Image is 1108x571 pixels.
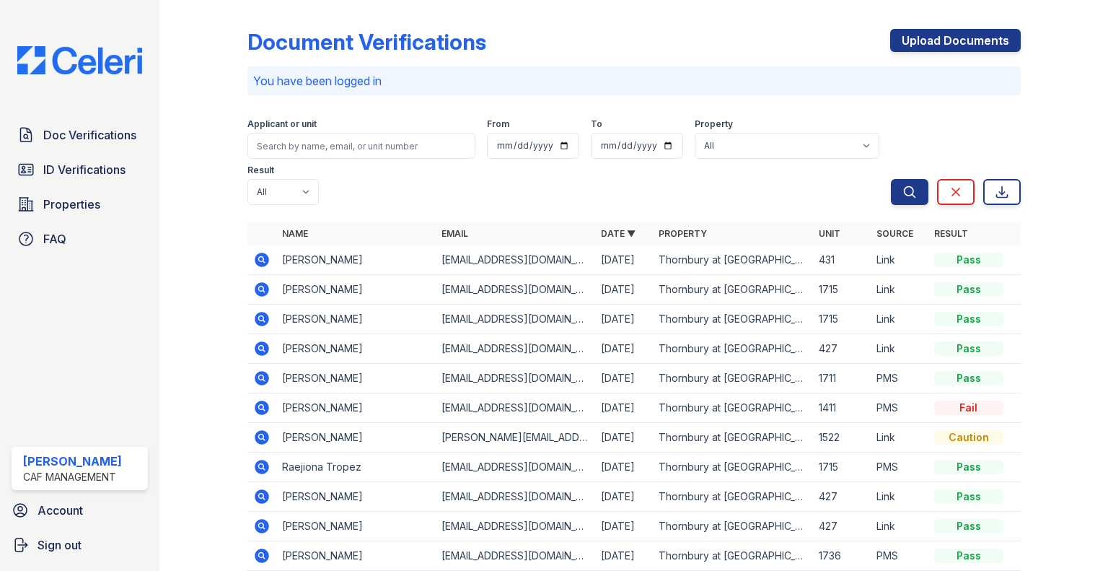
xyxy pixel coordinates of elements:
[441,228,468,239] a: Email
[436,393,595,423] td: [EMAIL_ADDRESS][DOMAIN_NAME]
[595,334,653,364] td: [DATE]
[871,364,928,393] td: PMS
[871,393,928,423] td: PMS
[871,423,928,453] td: Link
[282,228,308,239] a: Name
[595,275,653,305] td: [DATE]
[871,245,928,275] td: Link
[276,334,436,364] td: [PERSON_NAME]
[653,334,812,364] td: Thornbury at [GEOGRAPHIC_DATA]
[813,453,871,482] td: 1715
[23,453,122,470] div: [PERSON_NAME]
[659,228,707,239] a: Property
[876,228,913,239] a: Source
[12,121,148,149] a: Doc Verifications
[436,423,595,453] td: [PERSON_NAME][EMAIL_ADDRESS][DOMAIN_NAME]
[934,430,1003,445] div: Caution
[934,519,1003,533] div: Pass
[276,541,436,571] td: [PERSON_NAME]
[247,118,317,130] label: Applicant or unit
[276,364,436,393] td: [PERSON_NAME]
[23,470,122,484] div: CAF Management
[12,225,148,253] a: FAQ
[813,305,871,334] td: 1715
[653,482,812,512] td: Thornbury at [GEOGRAPHIC_DATA]
[253,72,1015,90] p: You have been logged in
[43,230,66,248] span: FAQ
[595,541,653,571] td: [DATE]
[38,536,82,554] span: Sign out
[595,305,653,334] td: [DATE]
[276,423,436,453] td: [PERSON_NAME]
[276,245,436,275] td: [PERSON_NAME]
[436,512,595,541] td: [EMAIL_ADDRESS][DOMAIN_NAME]
[436,453,595,482] td: [EMAIL_ADDRESS][DOMAIN_NAME]
[813,334,871,364] td: 427
[653,305,812,334] td: Thornbury at [GEOGRAPHIC_DATA]
[595,245,653,275] td: [DATE]
[436,245,595,275] td: [EMAIL_ADDRESS][DOMAIN_NAME]
[871,275,928,305] td: Link
[601,228,636,239] a: Date ▼
[871,482,928,512] td: Link
[595,512,653,541] td: [DATE]
[934,312,1003,326] div: Pass
[276,275,436,305] td: [PERSON_NAME]
[813,423,871,453] td: 1522
[43,161,126,178] span: ID Verifications
[871,512,928,541] td: Link
[813,393,871,423] td: 1411
[595,423,653,453] td: [DATE]
[595,482,653,512] td: [DATE]
[591,118,602,130] label: To
[813,364,871,393] td: 1711
[813,541,871,571] td: 1736
[276,393,436,423] td: [PERSON_NAME]
[653,423,812,453] td: Thornbury at [GEOGRAPHIC_DATA]
[813,275,871,305] td: 1715
[247,165,274,176] label: Result
[934,253,1003,267] div: Pass
[934,371,1003,385] div: Pass
[436,482,595,512] td: [EMAIL_ADDRESS][DOMAIN_NAME]
[653,541,812,571] td: Thornbury at [GEOGRAPHIC_DATA]
[276,482,436,512] td: [PERSON_NAME]
[247,29,486,55] div: Document Verifications
[653,512,812,541] td: Thornbury at [GEOGRAPHIC_DATA]
[12,190,148,219] a: Properties
[934,489,1003,504] div: Pass
[436,305,595,334] td: [EMAIL_ADDRESS][DOMAIN_NAME]
[436,275,595,305] td: [EMAIL_ADDRESS][DOMAIN_NAME]
[871,305,928,334] td: Link
[813,245,871,275] td: 431
[934,282,1003,297] div: Pass
[436,334,595,364] td: [EMAIL_ADDRESS][DOMAIN_NAME]
[276,453,436,482] td: Raejiona Tropez
[38,502,83,519] span: Account
[247,133,475,159] input: Search by name, email, or unit number
[813,512,871,541] td: 427
[12,155,148,184] a: ID Verifications
[43,196,100,213] span: Properties
[934,549,1003,563] div: Pass
[871,334,928,364] td: Link
[487,118,509,130] label: From
[436,364,595,393] td: [EMAIL_ADDRESS][DOMAIN_NAME]
[934,401,1003,415] div: Fail
[934,341,1003,356] div: Pass
[6,46,154,74] img: CE_Logo_Blue-a8612792a0a2168367f1c8372b55b34899dd931a85d93a1a3d3e32e68fde9ad4.png
[934,460,1003,474] div: Pass
[871,541,928,571] td: PMS
[6,531,154,559] a: Sign out
[436,541,595,571] td: [EMAIL_ADDRESS][DOMAIN_NAME]
[276,305,436,334] td: [PERSON_NAME]
[653,364,812,393] td: Thornbury at [GEOGRAPHIC_DATA]
[934,228,968,239] a: Result
[653,245,812,275] td: Thornbury at [GEOGRAPHIC_DATA]
[43,126,136,144] span: Doc Verifications
[653,393,812,423] td: Thornbury at [GEOGRAPHIC_DATA]
[819,228,840,239] a: Unit
[6,496,154,525] a: Account
[890,29,1021,52] a: Upload Documents
[695,118,733,130] label: Property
